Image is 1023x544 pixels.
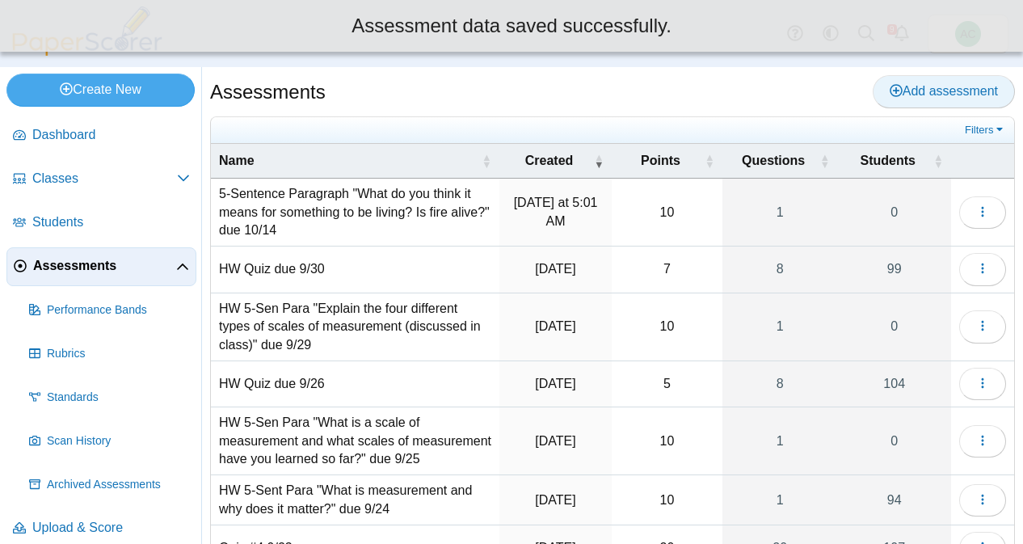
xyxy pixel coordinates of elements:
span: Performance Bands [47,302,190,318]
td: HW 5-Sen Para "What is a scale of measurement and what scales of measurement have you learned so ... [211,407,499,475]
a: 1 [722,475,837,525]
td: 7 [612,247,722,293]
span: Created [507,152,591,170]
a: 0 [837,179,951,246]
td: 5-Sentence Paragraph "What do you think it means for something to be living? Is fire alive?" due ... [211,179,499,247]
td: HW Quiz due 9/30 [211,247,499,293]
a: Assessments [6,247,196,286]
a: 1 [722,293,837,361]
a: 0 [837,407,951,474]
time: Sep 24, 2025 at 7:36 AM [535,434,575,448]
a: Add assessment [873,75,1015,108]
a: Performance Bands [23,291,196,330]
span: Points [620,152,701,170]
span: Scan History [47,433,190,449]
span: Assessments [33,257,176,275]
a: PaperScorer [6,44,168,58]
h1: Assessments [210,78,326,106]
a: 1 [722,179,837,246]
td: HW 5-Sent Para "What is measurement and why does it matter?" due 9/24 [211,475,499,525]
span: Dashboard [32,126,190,144]
a: Students [6,204,196,242]
a: 8 [722,247,837,292]
a: Scan History [23,422,196,461]
span: Students : Activate to sort [933,153,943,169]
a: 94 [837,475,951,525]
span: Archived Assessments [47,477,190,493]
span: Upload & Score [32,519,190,537]
span: Classes [32,170,177,188]
a: Dashboard [6,116,196,155]
span: Rubrics [47,346,190,362]
td: HW 5-Sen Para "Explain the four different types of scales of measurement (discussed in class)" du... [211,293,499,361]
td: 10 [612,179,722,247]
time: Sep 24, 2025 at 7:24 PM [535,377,575,390]
span: Points : Activate to sort [705,153,714,169]
a: Archived Assessments [23,466,196,504]
a: 8 [722,361,837,407]
a: 1 [722,407,837,474]
time: Sep 26, 2025 at 4:17 PM [535,262,575,276]
a: Rubrics [23,335,196,373]
span: Add assessment [890,84,998,98]
time: Oct 13, 2025 at 5:01 AM [514,196,598,227]
span: Questions [730,152,816,170]
a: Classes [6,160,196,199]
td: 5 [612,361,722,407]
span: Students [32,213,190,231]
span: Standards [47,390,190,406]
span: Created : Activate to remove sorting [594,153,604,169]
td: 10 [612,475,722,525]
td: 10 [612,407,722,475]
td: 10 [612,293,722,361]
a: Standards [23,378,196,417]
a: 99 [837,247,951,292]
td: HW Quiz due 9/26 [211,361,499,407]
span: Name [219,152,478,170]
span: Students [845,152,930,170]
span: Name : Activate to sort [482,153,491,169]
a: 0 [837,293,951,361]
time: Sep 22, 2025 at 7:26 PM [535,493,575,507]
a: 104 [837,361,951,407]
a: Create New [6,74,195,106]
a: Filters [961,122,1010,138]
div: Assessment data saved successfully. [12,12,1011,40]
span: Questions : Activate to sort [819,153,829,169]
time: Sep 26, 2025 at 7:29 AM [535,319,575,333]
